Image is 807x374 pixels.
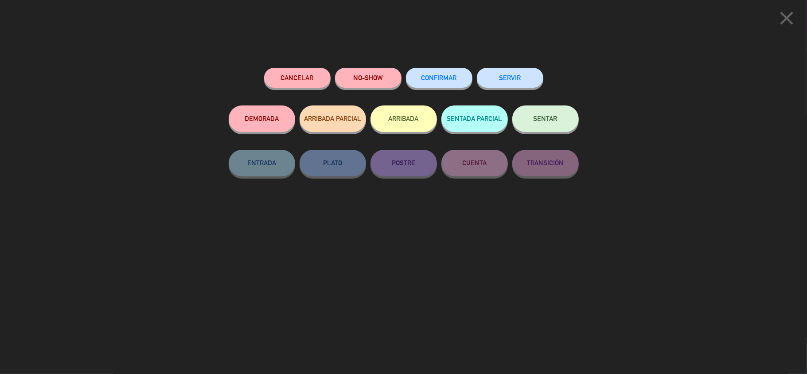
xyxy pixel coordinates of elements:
[300,150,366,176] button: PLATO
[773,7,800,33] button: close
[335,68,402,88] button: NO-SHOW
[304,115,361,122] span: ARRIBADA PARCIAL
[421,74,457,82] span: CONFIRMAR
[264,68,331,88] button: Cancelar
[406,68,472,88] button: CONFIRMAR
[370,105,437,132] button: ARRIBADA
[776,7,798,29] i: close
[534,115,557,122] span: SENTAR
[300,105,366,132] button: ARRIBADA PARCIAL
[512,105,579,132] button: SENTAR
[512,150,579,176] button: TRANSICIÓN
[229,150,295,176] button: ENTRADA
[229,105,295,132] button: DEMORADA
[441,150,508,176] button: CUENTA
[441,105,508,132] button: SENTADA PARCIAL
[477,68,543,88] button: SERVIR
[370,150,437,176] button: POSTRE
